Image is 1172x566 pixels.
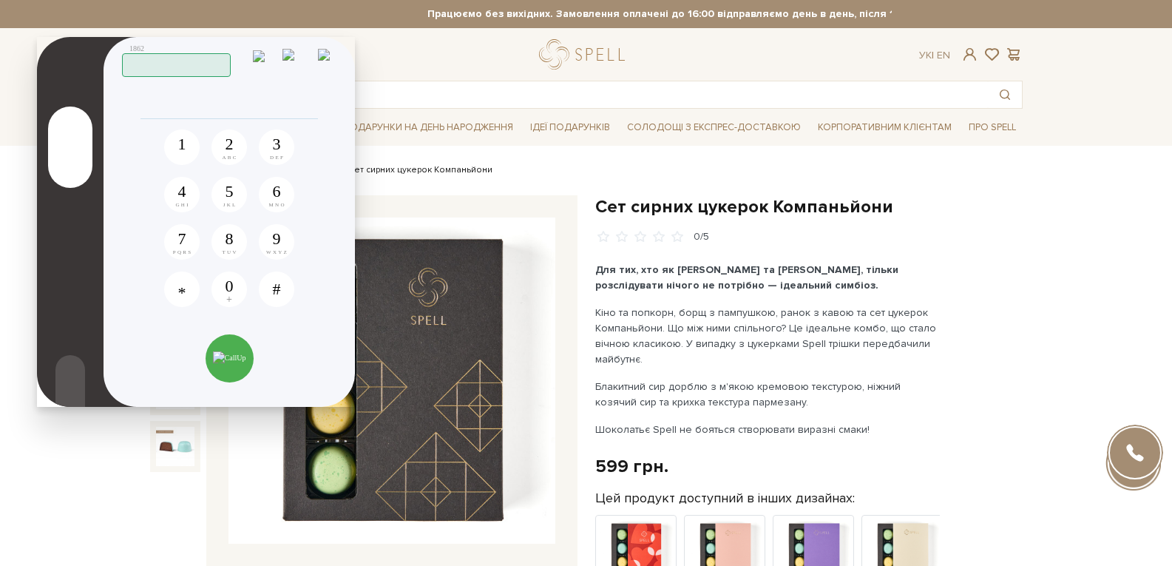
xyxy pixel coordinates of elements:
a: Корпоративним клієнтам [812,115,958,140]
p: Блакитний сир дорблю з м'якою кремовою текстурою, ніжний козячий сир та крихка текстура пармезану. [595,379,942,410]
label: Цей продукт доступний в інших дизайнах: [595,490,855,507]
a: Солодощі з експрес-доставкою [621,115,807,140]
h1: Сет сирних цукерок Компаньйони [595,195,1023,218]
p: Кіно та попкорн, борщ з пампушкою, ранок з кавою та сет цукерок Компаньйони. Що між ними спільног... [595,305,942,367]
span: Подарунки на День народження [337,116,519,139]
strong: Працюємо без вихідних. Замовлення оплачені до 16:00 відправляємо день в день, після 16:00 - насту... [281,7,1154,21]
span: | [932,49,934,61]
button: Пошук товару у каталозі [988,81,1022,108]
a: logo [539,39,631,70]
span: Ідеї подарунків [524,116,616,139]
p: Шоколатьє Spell не бояться створювати виразні смаки! [595,422,942,437]
li: Сет сирних цукерок Компаньйони [338,164,492,177]
div: Ук [919,49,950,62]
a: En [937,49,950,61]
input: Пошук товару у каталозі [151,81,988,108]
img: Сет сирних цукерок Компаньйони [156,427,194,465]
img: Сет сирних цукерок Компаньйони [228,218,555,545]
span: Про Spell [963,116,1022,139]
div: 0/5 [694,230,709,244]
b: Для тих, хто як [PERSON_NAME] та [PERSON_NAME], тільки розслідувати нічого не потрібно — ідеальни... [595,263,898,292]
div: 599 грн. [595,455,668,478]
